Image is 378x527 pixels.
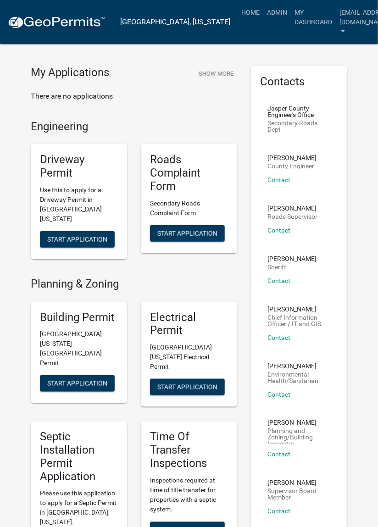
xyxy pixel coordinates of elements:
a: Contact [267,176,290,183]
p: [PERSON_NAME] [267,155,317,161]
button: Start Application [40,231,115,248]
h4: My Applications [31,66,109,80]
p: [PERSON_NAME] [267,363,331,369]
h5: Building Permit [40,311,118,324]
a: Contact [267,508,290,515]
p: Use this to apply for a Driveway Permit in [GEOGRAPHIC_DATA] [US_STATE] [40,185,118,224]
p: [PERSON_NAME] [267,420,331,426]
p: [PERSON_NAME] [267,480,331,486]
h5: Contacts [260,75,338,89]
button: Show More [195,66,237,81]
span: Start Application [157,229,217,237]
a: Home [238,4,263,21]
p: There are no applications [31,91,237,102]
p: Supervisor Board Member [267,488,331,501]
h5: Roads Complaint Form [150,153,228,193]
p: Planning and Zoning/Building Inspector [267,428,331,444]
h5: Driveway Permit [40,153,118,180]
p: County Engineer [267,163,317,169]
a: My Dashboard [291,4,336,31]
span: Start Application [47,380,107,387]
button: Start Application [40,375,115,392]
button: Start Application [150,225,225,242]
span: Start Application [157,383,217,391]
p: [GEOGRAPHIC_DATA] [US_STATE][GEOGRAPHIC_DATA] Permit [40,329,118,368]
a: Contact [267,334,290,341]
p: [GEOGRAPHIC_DATA] [US_STATE] Electrical Permit [150,343,228,372]
a: Contact [267,227,290,234]
p: Chief Information Officer / IT and GIS [267,314,331,327]
p: [PERSON_NAME] [267,306,331,312]
p: Inspections required at time of title transfer for properties with a septic system. [150,476,228,515]
a: Admin [263,4,291,21]
span: Start Application [47,235,107,243]
p: Roads Supervisor [267,213,317,220]
h4: Planning & Zoning [31,277,237,291]
h4: Engineering [31,120,237,133]
a: Contact [267,391,290,398]
p: Sheriff [267,264,317,270]
p: Secondary Roads Complaint Form [150,199,228,218]
h5: Electrical Permit [150,311,228,338]
p: [PERSON_NAME] [267,255,317,262]
h5: Septic Installation Permit Application [40,431,118,483]
a: [GEOGRAPHIC_DATA], [US_STATE] [120,14,230,30]
button: Start Application [150,379,225,395]
p: Secondary Roads Dept [267,120,331,133]
p: [PERSON_NAME] [267,205,317,211]
h5: Time Of Transfer Inspections [150,431,228,470]
a: Contact [267,277,290,284]
p: Jasper County Engineer's Office [267,105,331,118]
p: Environmental Health/Sanitarian [267,371,331,384]
a: Contact [267,451,290,458]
